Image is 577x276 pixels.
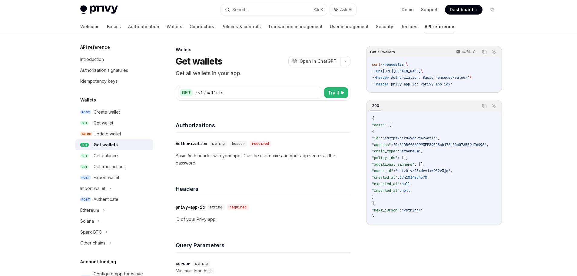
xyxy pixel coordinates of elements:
[75,54,153,65] a: Introduction
[402,208,423,213] span: "<string>"
[421,7,438,13] a: Support
[80,207,99,214] div: Ethereum
[80,19,100,34] a: Welcome
[176,141,207,147] div: Authorization
[80,228,102,236] div: Spark BTC
[490,102,498,110] button: Ask AI
[75,65,153,76] a: Authorization signatures
[80,110,91,115] span: POST
[94,141,118,148] div: Get wallets
[372,82,389,87] span: --header
[94,130,121,138] div: Update wallet
[391,142,393,147] span: :
[176,261,190,267] div: cursor
[94,174,119,181] div: Export wallet
[425,19,454,34] a: API reference
[80,44,110,51] h5: API reference
[406,62,408,67] span: \
[372,136,380,141] span: "id"
[400,175,427,180] span: 1741834854578
[400,188,402,193] span: :
[370,50,395,55] span: Get all wallets
[190,19,214,34] a: Connectors
[75,150,153,161] a: GETGet balance
[210,205,222,210] span: string
[80,121,89,125] span: GET
[75,172,153,183] a: POSTExport wallet
[80,218,94,225] div: Solana
[75,128,153,139] a: PATCHUpdate wallet
[207,268,214,274] code: 1
[204,90,206,96] div: /
[80,258,116,265] h5: Account funding
[438,136,440,141] span: ,
[372,188,400,193] span: "imported_at"
[402,188,410,193] span: null
[427,175,429,180] span: ,
[232,6,249,13] div: Search...
[221,19,261,34] a: Policies & controls
[421,149,423,154] span: ,
[128,19,159,34] a: Authentication
[393,168,395,173] span: :
[372,123,385,128] span: "data"
[328,89,339,96] span: Try it
[372,149,397,154] span: "chain_type"
[397,155,408,160] span: : [],
[372,195,374,200] span: }
[395,168,450,173] span: "rkiz0ivz254drv1xw982v3jq"
[397,175,400,180] span: :
[376,19,393,34] a: Security
[176,121,350,129] h4: Authorizations
[176,69,350,78] p: Get all wallets in your app.
[389,82,453,87] span: 'privy-app-id: <privy-app-id>'
[402,7,414,13] a: Demo
[370,102,381,109] div: 200
[450,7,473,13] span: Dashboard
[232,141,245,146] span: header
[421,69,423,74] span: \
[75,139,153,150] a: GETGet wallets
[389,75,469,80] span: 'Authorization: Basic <encoded-value>'
[176,47,350,53] div: Wallets
[372,208,400,213] span: "next_cursor"
[176,56,223,67] h1: Get wallets
[75,194,153,205] a: POSTAuthenticate
[324,87,348,98] button: Try it
[400,62,406,67] span: GET
[80,143,89,147] span: GET
[410,181,412,186] span: ,
[250,141,271,147] div: required
[372,69,383,74] span: --url
[75,107,153,118] a: POSTCreate wallet
[469,75,472,80] span: \
[372,214,374,219] span: }
[383,69,421,74] span: [URL][DOMAIN_NAME]
[450,168,453,173] span: ,
[397,149,400,154] span: :
[372,142,391,147] span: "address"
[94,152,118,159] div: Get balance
[176,267,350,274] div: Minimum length:
[94,108,120,116] div: Create wallet
[393,142,486,147] span: "0xF1DBff66C993EE895C8cb176c30b07A559d76496"
[176,204,205,210] div: privy-app-id
[487,5,497,15] button: Toggle dark mode
[480,102,488,110] button: Copy the contents from the code block
[400,19,417,34] a: Recipes
[207,90,224,96] div: wallets
[400,149,421,154] span: "ethereum"
[330,19,369,34] a: User management
[80,165,89,169] span: GET
[80,5,118,14] img: light logo
[176,152,350,167] p: Basic Auth header with your app ID as the username and your app secret as the password.
[445,5,482,15] a: Dashboard
[330,4,356,15] button: Ask AI
[372,129,374,134] span: {
[227,204,249,210] div: required
[372,201,376,206] span: ],
[372,181,400,186] span: "exported_at"
[314,7,323,12] span: Ctrl K
[300,58,337,64] span: Open in ChatGPT
[372,62,380,67] span: curl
